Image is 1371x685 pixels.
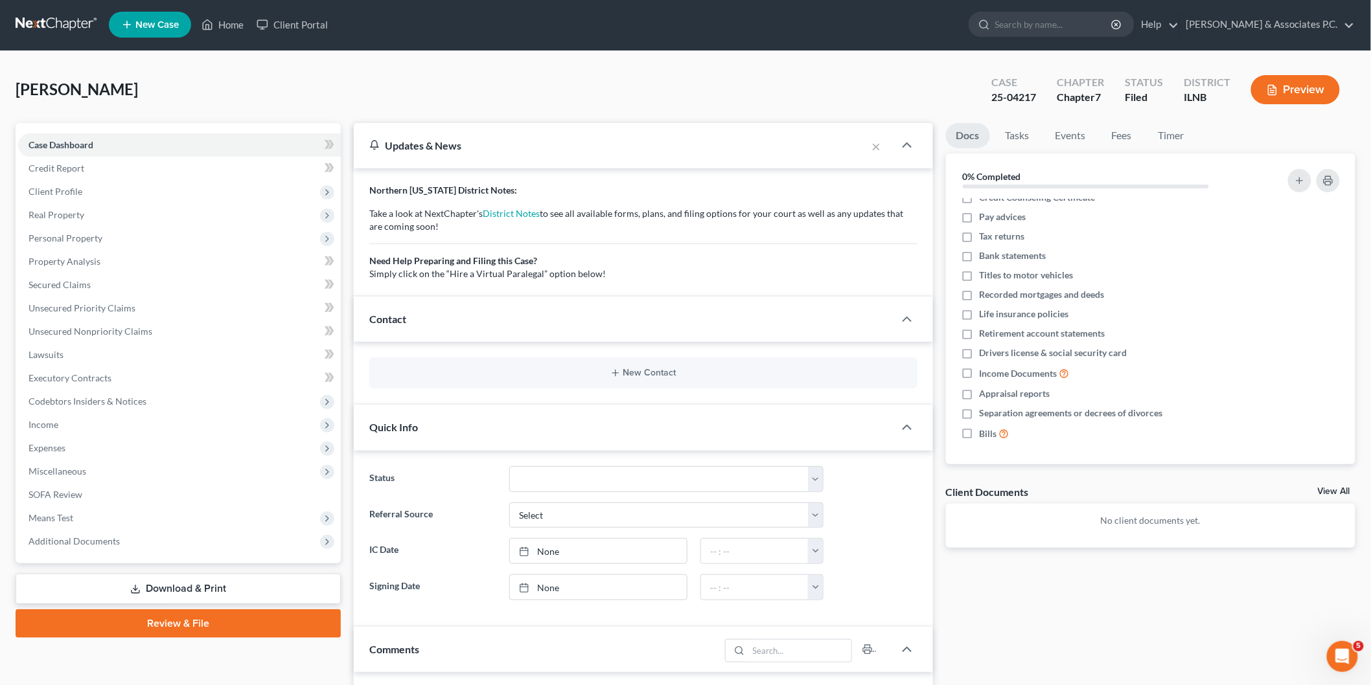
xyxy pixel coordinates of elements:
[991,90,1036,105] div: 25-04217
[380,368,907,378] button: New Contact
[748,640,851,662] input: Search...
[29,326,152,337] span: Unsecured Nonpriority Claims
[369,313,406,325] span: Contact
[980,249,1046,262] span: Bank statements
[980,367,1057,380] span: Income Documents
[1251,75,1340,104] button: Preview
[135,20,179,30] span: New Case
[980,387,1050,400] span: Appraisal reports
[29,163,84,174] span: Credit Report
[1327,641,1358,672] iframe: Intercom live chat
[29,396,146,407] span: Codebtors Insiders & Notices
[29,489,82,500] span: SOFA Review
[980,327,1105,340] span: Retirement account statements
[980,407,1163,420] span: Separation agreements or decrees of divorces
[946,123,990,148] a: Docs
[18,297,341,320] a: Unsecured Priority Claims
[1184,75,1230,90] div: District
[510,539,687,563] a: None
[18,343,341,366] a: Lawsuits
[1125,75,1163,90] div: Status
[29,279,91,290] span: Secured Claims
[29,209,84,220] span: Real Property
[701,539,809,563] input: -- : --
[18,366,341,390] a: Executory Contracts
[29,535,120,546] span: Additional Documents
[872,139,881,154] button: ×
[18,157,341,180] a: Credit Report
[29,442,65,453] span: Expenses
[29,512,73,523] span: Means Test
[18,483,341,506] a: SOFA Review
[369,184,917,197] p: Northern [US_STATE] District Notes:
[369,255,537,266] b: Need Help Preparing and Filing this Case?
[29,302,135,313] span: Unsecured Priority Claims
[483,208,540,219] a: District Notes
[29,256,100,267] span: Property Analysis
[195,13,250,36] a: Home
[995,12,1113,36] input: Search by name...
[995,123,1040,148] a: Tasks
[1057,75,1104,90] div: Chapter
[991,75,1036,90] div: Case
[980,346,1127,359] span: Drivers license & social security card
[29,349,63,360] span: Lawsuits
[701,575,809,600] input: -- : --
[29,466,86,477] span: Miscellaneous
[16,609,341,638] a: Review & File
[1180,13,1355,36] a: [PERSON_NAME] & Associates P.C.
[29,186,82,197] span: Client Profile
[963,171,1021,182] strong: 0% Completed
[1045,123,1096,148] a: Events
[1135,13,1179,36] a: Help
[369,421,418,433] span: Quick Info
[1318,487,1350,496] a: View All
[29,372,111,383] span: Executory Contracts
[1057,90,1104,105] div: Chapter
[980,210,1026,223] span: Pay advices
[18,250,341,273] a: Property Analysis
[369,139,851,152] div: Updates & News
[1095,91,1101,103] span: 7
[250,13,334,36] a: Client Portal
[510,575,687,600] a: None
[369,643,419,655] span: Comments
[980,288,1105,301] span: Recorded mortgages and deeds
[363,502,503,528] label: Referral Source
[29,419,58,430] span: Income
[16,80,138,98] span: [PERSON_NAME]
[980,308,1069,320] span: Life insurance policies
[29,139,93,150] span: Case Dashboard
[363,538,503,564] label: IC Date
[363,466,503,492] label: Status
[1148,123,1195,148] a: Timer
[29,232,102,243] span: Personal Property
[1184,90,1230,105] div: ILNB
[18,320,341,343] a: Unsecured Nonpriority Claims
[980,269,1074,282] span: Titles to motor vehicles
[363,574,503,600] label: Signing Date
[1125,90,1163,105] div: Filed
[1354,641,1364,651] span: 5
[16,574,341,604] a: Download & Print
[18,133,341,157] a: Case Dashboard
[369,207,917,280] p: Take a look at NextChapter's to see all available forms, plans, and filing options for your court...
[980,230,1025,243] span: Tax returns
[18,273,341,297] a: Secured Claims
[956,514,1346,527] p: No client documents yet.
[980,427,997,440] span: Bills
[946,485,1029,499] div: Client Documents
[1101,123,1143,148] a: Fees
